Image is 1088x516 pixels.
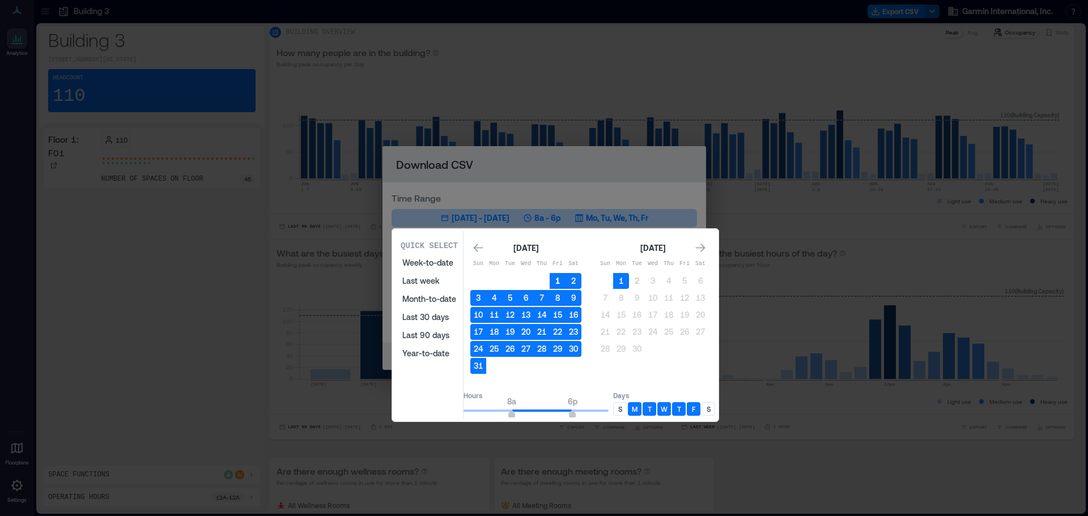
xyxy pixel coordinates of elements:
th: Saturday [692,256,708,272]
button: 7 [597,290,613,306]
p: Mon [613,259,629,268]
button: 29 [550,341,566,357]
button: 5 [677,273,692,289]
button: Month-to-date [396,290,463,308]
button: 10 [645,290,661,306]
button: 11 [661,290,677,306]
p: Hours [464,391,609,400]
button: 13 [518,307,534,323]
button: 8 [613,290,629,306]
p: Quick Select [401,240,458,251]
p: S [707,404,711,413]
button: 23 [566,324,581,340]
th: Wednesday [518,256,534,272]
button: 13 [692,290,708,306]
span: 6p [568,396,577,406]
button: 28 [597,341,613,357]
button: Go to next month [692,240,708,256]
p: Fri [550,259,566,268]
button: 31 [470,358,486,374]
div: [DATE] [637,241,669,255]
p: Sat [566,259,581,268]
button: 26 [502,341,518,357]
button: 2 [566,273,581,289]
button: 21 [597,324,613,340]
p: Sat [692,259,708,268]
div: [DATE] [510,241,542,255]
button: 7 [534,290,550,306]
th: Thursday [534,256,550,272]
button: Year-to-date [396,344,463,363]
button: 21 [534,324,550,340]
p: W [661,404,668,413]
p: Mon [486,259,502,268]
button: 3 [470,290,486,306]
button: 8 [550,290,566,306]
button: 12 [677,290,692,306]
button: 2 [629,273,645,289]
button: Last 90 days [396,326,463,344]
button: 23 [629,324,645,340]
th: Saturday [566,256,581,272]
p: F [692,404,695,413]
th: Tuesday [502,256,518,272]
p: Tue [629,259,645,268]
button: 19 [677,307,692,323]
button: 16 [566,307,581,323]
th: Sunday [470,256,486,272]
p: Tue [502,259,518,268]
button: 18 [486,324,502,340]
button: 18 [661,307,677,323]
button: 27 [518,341,534,357]
button: 19 [502,324,518,340]
button: Last 30 days [396,308,463,326]
button: 30 [629,341,645,357]
button: 16 [629,307,645,323]
th: Thursday [661,256,677,272]
button: 3 [645,273,661,289]
p: Thu [534,259,550,268]
button: 15 [613,307,629,323]
p: Wed [518,259,534,268]
button: 24 [470,341,486,357]
p: T [677,404,681,413]
button: 5 [502,290,518,306]
button: 25 [486,341,502,357]
button: 14 [534,307,550,323]
button: 17 [470,324,486,340]
button: 6 [692,273,708,289]
button: 4 [661,273,677,289]
p: Sun [597,259,613,268]
p: Days [613,391,715,400]
p: T [648,404,652,413]
button: 27 [692,324,708,340]
button: 10 [470,307,486,323]
th: Friday [677,256,692,272]
th: Tuesday [629,256,645,272]
th: Monday [486,256,502,272]
button: 6 [518,290,534,306]
button: Go to previous month [470,240,486,256]
button: 11 [486,307,502,323]
button: 30 [566,341,581,357]
button: 25 [661,324,677,340]
button: 28 [534,341,550,357]
p: M [632,404,637,413]
button: 1 [613,273,629,289]
p: S [618,404,622,413]
button: 24 [645,324,661,340]
th: Friday [550,256,566,272]
button: 12 [502,307,518,323]
button: 20 [518,324,534,340]
th: Sunday [597,256,613,272]
button: Last week [396,272,463,290]
button: 29 [613,341,629,357]
button: 9 [566,290,581,306]
p: Fri [677,259,692,268]
button: 1 [550,273,566,289]
button: 4 [486,290,502,306]
button: 22 [613,324,629,340]
button: 14 [597,307,613,323]
button: 15 [550,307,566,323]
button: 26 [677,324,692,340]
